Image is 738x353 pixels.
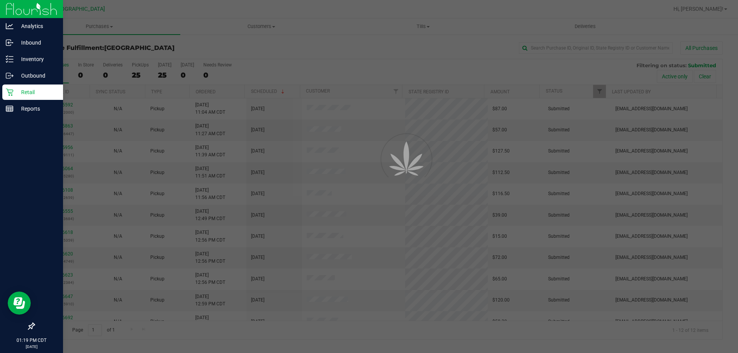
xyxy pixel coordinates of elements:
[6,22,13,30] inline-svg: Analytics
[13,38,60,47] p: Inbound
[6,39,13,46] inline-svg: Inbound
[13,88,60,97] p: Retail
[3,344,60,350] p: [DATE]
[13,71,60,80] p: Outbound
[6,72,13,80] inline-svg: Outbound
[13,55,60,64] p: Inventory
[6,105,13,113] inline-svg: Reports
[3,337,60,344] p: 01:19 PM CDT
[8,292,31,315] iframe: Resource center
[13,22,60,31] p: Analytics
[6,55,13,63] inline-svg: Inventory
[13,104,60,113] p: Reports
[6,88,13,96] inline-svg: Retail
